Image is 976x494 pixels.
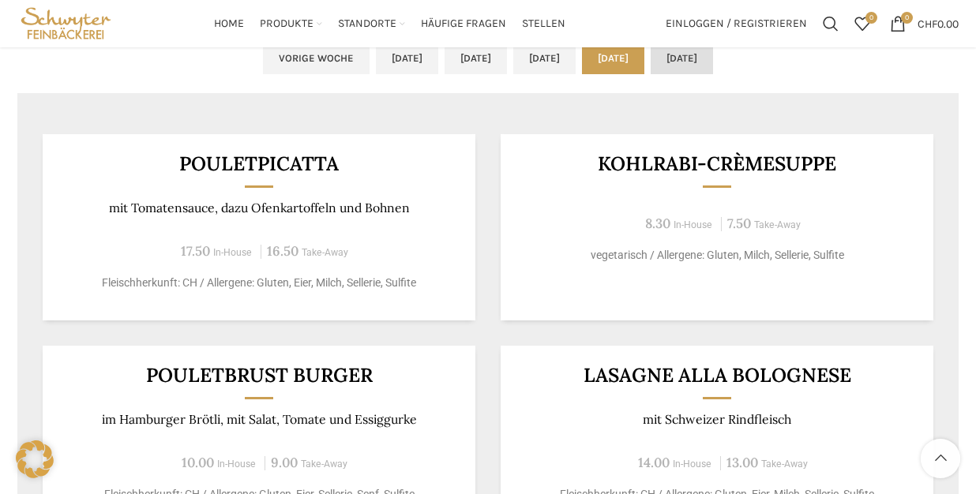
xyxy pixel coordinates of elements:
[918,17,959,30] bdi: 0.00
[761,458,808,470] span: Take-Away
[520,412,914,427] p: mit Schweizer Rindfleisch
[582,41,644,74] a: [DATE]
[181,242,210,260] span: 17.50
[846,8,878,39] a: 0
[673,458,711,470] span: In-House
[865,12,877,24] span: 0
[638,454,670,471] span: 14.00
[260,17,313,32] span: Produkte
[302,247,348,258] span: Take-Away
[338,8,405,39] a: Standorte
[882,8,967,39] a: 0 CHF0.00
[62,412,456,427] p: im Hamburger Brötli, mit Salat, Tomate und Essiggurke
[645,215,670,232] span: 8.30
[217,458,256,470] span: In-House
[301,458,347,470] span: Take-Away
[520,247,914,264] p: vegetarisch / Allergene: Gluten, Milch, Sellerie, Sulfite
[921,439,960,478] a: Scroll to top button
[376,41,438,74] a: [DATE]
[754,219,801,230] span: Take-Away
[182,454,214,471] span: 10.00
[421,17,506,32] span: Häufige Fragen
[901,12,913,24] span: 0
[726,454,758,471] span: 13.00
[62,275,456,291] p: Fleischherkunft: CH / Allergene: Gluten, Eier, Milch, Sellerie, Sulfite
[214,8,244,39] a: Home
[815,8,846,39] a: Suchen
[520,365,914,385] h3: LASAGNE ALLA BOLOGNESE
[520,154,914,174] h3: Kohlrabi-Crèmesuppe
[338,17,396,32] span: Standorte
[213,247,252,258] span: In-House
[513,41,576,74] a: [DATE]
[260,8,322,39] a: Produkte
[214,17,244,32] span: Home
[674,219,712,230] span: In-House
[421,8,506,39] a: Häufige Fragen
[658,8,815,39] a: Einloggen / Registrieren
[727,215,751,232] span: 7.50
[522,17,565,32] span: Stellen
[17,16,114,29] a: Site logo
[62,200,456,215] p: mit Tomatensauce, dazu Ofenkartoffeln und Bohnen
[666,18,807,29] span: Einloggen / Registrieren
[267,242,298,260] span: 16.50
[651,41,713,74] a: [DATE]
[62,365,456,385] h3: Pouletbrust Burger
[271,454,298,471] span: 9.00
[263,41,370,74] a: Vorige Woche
[522,8,565,39] a: Stellen
[62,154,456,174] h3: Pouletpicatta
[122,8,658,39] div: Main navigation
[918,17,937,30] span: CHF
[846,8,878,39] div: Meine Wunschliste
[445,41,507,74] a: [DATE]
